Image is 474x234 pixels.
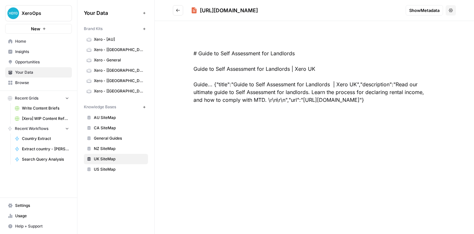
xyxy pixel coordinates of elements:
[94,115,145,121] span: AU SiteMap
[94,125,145,131] span: CA SiteMap
[409,7,439,14] span: Show Metadata
[5,78,72,88] a: Browse
[173,5,183,16] button: Go back
[15,203,69,208] span: Settings
[84,112,148,123] a: AU SiteMap
[12,103,72,113] a: Write Content Briefs
[84,123,148,133] a: CA SiteMap
[12,144,72,154] a: Extract country - [PERSON_NAME]
[94,57,145,63] span: Xero - General
[94,166,145,172] span: US SiteMap
[15,95,38,101] span: Recent Grids
[84,154,148,164] a: UK SiteMap
[84,34,148,45] a: Xero - [AU]
[15,126,48,132] span: Recent Workflows
[94,156,145,162] span: UK SiteMap
[5,36,72,47] a: Home
[22,10,61,16] span: XeroOps
[15,213,69,219] span: Usage
[84,104,116,110] span: Knowledge Bases
[94,68,145,73] span: Xero - [[GEOGRAPHIC_DATA]]
[84,164,148,175] a: US SiteMap
[12,154,72,165] a: Search Query Analysis
[5,5,72,21] button: Workspace: XeroOps
[5,57,72,67] a: Opportunities
[5,211,72,221] a: Usage
[15,38,69,44] span: Home
[12,133,72,144] a: Country Extract
[15,59,69,65] span: Opportunities
[22,156,69,162] span: Search Query Analysis
[84,133,148,144] a: General Guides
[22,116,69,122] span: [Xero] WIP Content Refresh
[406,5,443,16] button: ShowMetadata
[5,221,72,231] button: Help + Support
[12,113,72,124] a: [Xero] WIP Content Refresh
[84,144,148,154] a: NZ SiteMap
[5,24,72,34] button: New
[173,34,456,119] div: # Guide to Self Assessment for Landlords Guide to Self Assessment for Landlords | Xero UK Guide.....
[22,136,69,142] span: Country Extract
[7,7,19,19] img: XeroOps Logo
[31,26,40,32] span: New
[15,49,69,55] span: Insights
[200,6,258,14] div: [URL][DOMAIN_NAME]
[94,37,145,42] span: Xero - [AU]
[22,105,69,111] span: Write Content Briefs
[94,78,145,84] span: Xero - [[GEOGRAPHIC_DATA]]
[5,47,72,57] a: Insights
[15,80,69,86] span: Browse
[15,223,69,229] span: Help + Support
[5,200,72,211] a: Settings
[84,9,140,17] span: Your Data
[84,86,148,96] a: Xero - [[GEOGRAPHIC_DATA]]
[94,47,145,53] span: Xero - [[GEOGRAPHIC_DATA]]
[5,124,72,133] button: Recent Workflows
[15,69,69,75] span: Your Data
[94,88,145,94] span: Xero - [[GEOGRAPHIC_DATA]]
[84,65,148,76] a: Xero - [[GEOGRAPHIC_DATA]]
[94,146,145,152] span: NZ SiteMap
[5,93,72,103] button: Recent Grids
[84,76,148,86] a: Xero - [[GEOGRAPHIC_DATA]]
[5,67,72,78] a: Your Data
[84,55,148,65] a: Xero - General
[94,135,145,141] span: General Guides
[22,146,69,152] span: Extract country - [PERSON_NAME]
[84,45,148,55] a: Xero - [[GEOGRAPHIC_DATA]]
[84,26,103,32] span: Brand Kits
